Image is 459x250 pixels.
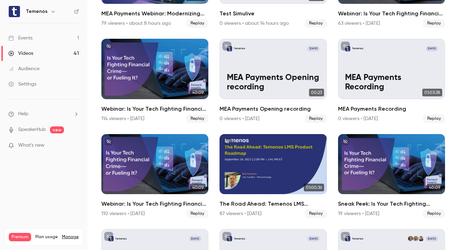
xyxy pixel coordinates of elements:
[104,42,113,51] button: unpublished
[418,236,424,241] img: Irene Dravilla
[50,126,64,133] span: new
[338,210,379,217] div: 19 viewers • [DATE]
[186,19,208,28] span: Replay
[101,115,144,122] div: 114 viewers • [DATE]
[8,81,36,88] div: Settings
[101,134,208,218] li: Webinar: Is Your Tech Fighting Financial Crime—or Fueling It?
[186,115,208,123] span: Replay
[341,42,350,51] button: unpublished
[35,234,58,240] span: Plan usage
[101,9,208,18] h2: MEA Payments Webinar: Modernizing the Payments Technology Stack for Banks in [DATE] and Beyond
[338,105,445,113] h2: MEA Payments Recording
[338,9,445,18] h2: Webinar: Is Your Tech Fighting Financial Crime—or Fueling It?
[190,184,206,191] span: 40:09
[426,46,438,51] span: [DATE]
[104,232,113,241] button: unpublished
[8,35,33,42] div: Events
[101,105,208,113] h2: Webinar: Is Your Tech Fighting Financial Crime—or Fueling It?
[345,73,438,92] p: MEA Payments Recording
[220,134,327,218] a: 01:00:36The Road Ahead: Temenos LMS Product Roadmap87 viewers • [DATE]Replay
[115,237,127,241] p: Temenos
[101,39,208,123] a: 40:09Webinar: Is Your Tech Fighting Financial Crime—or Fueling It?114 viewers • [DATE]Replay
[104,137,113,146] button: unpublished
[341,232,350,241] button: unpublished
[8,65,40,72] div: Audience
[222,42,231,51] button: unpublished
[8,110,79,118] li: help-dropdown-opener
[352,47,364,50] p: Temenos
[9,233,31,241] span: Premium
[338,200,445,208] h2: Sneak Peek: Is Your Tech Fighting Financial Crime—or Fueling It?
[338,134,445,218] a: 40:09Sneak Peek: Is Your Tech Fighting Financial Crime—or Fueling It?19 viewers • [DATE]Replay
[220,115,259,122] div: 0 viewers • [DATE]
[186,209,208,218] span: Replay
[222,232,231,241] button: unpublished
[101,134,208,218] a: 40:09Webinar: Is Your Tech Fighting Financial Crime—or Fueling It?110 viewers • [DATE]Replay
[26,8,48,15] h6: Temenos
[341,137,350,146] button: unpublished
[408,236,413,241] img: Peter Banham
[220,105,327,113] h2: MEA Payments Opening recording
[352,237,364,241] p: Temenos
[189,236,201,241] span: [DATE]
[222,137,231,146] button: unpublished
[101,200,208,208] h2: Webinar: Is Your Tech Fighting Financial Crime—or Fueling It?
[220,39,327,123] li: MEA Payments Opening recording
[71,142,79,149] iframe: Noticeable Trigger
[305,209,327,218] span: Replay
[220,39,327,123] a: MEA Payments Opening recording Temenos[DATE]MEA Payments Opening recording00:23MEA Payments Openi...
[307,46,320,51] span: [DATE]
[338,134,445,218] li: Sneak Peek: Is Your Tech Fighting Financial Crime—or Fueling It?
[101,210,145,217] div: 110 viewers • [DATE]
[338,115,378,122] div: 0 viewers • [DATE]
[190,89,206,96] span: 40:09
[427,184,442,191] span: 40:09
[338,20,380,27] div: 63 viewers • [DATE]
[8,50,33,57] div: Videos
[9,6,20,17] img: Temenos
[423,115,445,123] span: Replay
[413,236,418,241] img: Ioannis Perrakis
[305,19,327,28] span: Replay
[309,89,324,96] span: 00:23
[220,9,327,18] h2: Test Simulive
[101,39,208,123] li: Webinar: Is Your Tech Fighting Financial Crime—or Fueling It?
[101,20,171,27] div: 79 viewers • about 8 hours ago
[338,39,445,123] li: MEA Payments Recording
[220,134,327,218] li: The Road Ahead: Temenos LMS Product Roadmap
[426,236,438,241] span: [DATE]
[423,209,445,218] span: Replay
[18,142,44,149] span: What's new
[305,115,327,123] span: Replay
[220,210,261,217] div: 87 viewers • [DATE]
[304,184,324,191] span: 01:00:36
[18,110,28,118] span: Help
[423,19,445,28] span: Replay
[234,237,245,241] p: Temenos
[220,20,289,27] div: 0 viewers • about 14 hours ago
[234,47,245,50] p: Temenos
[338,39,445,123] a: MEA Payments Recording Temenos[DATE]MEA Payments Recording01:03:38MEA Payments Recording0 viewers...
[307,236,320,241] span: [DATE]
[220,200,327,208] h2: The Road Ahead: Temenos LMS Product Roadmap
[18,126,46,133] a: SpeakerHub
[62,234,79,240] a: Manage
[422,89,442,96] span: 01:03:38
[227,73,320,92] p: MEA Payments Opening recording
